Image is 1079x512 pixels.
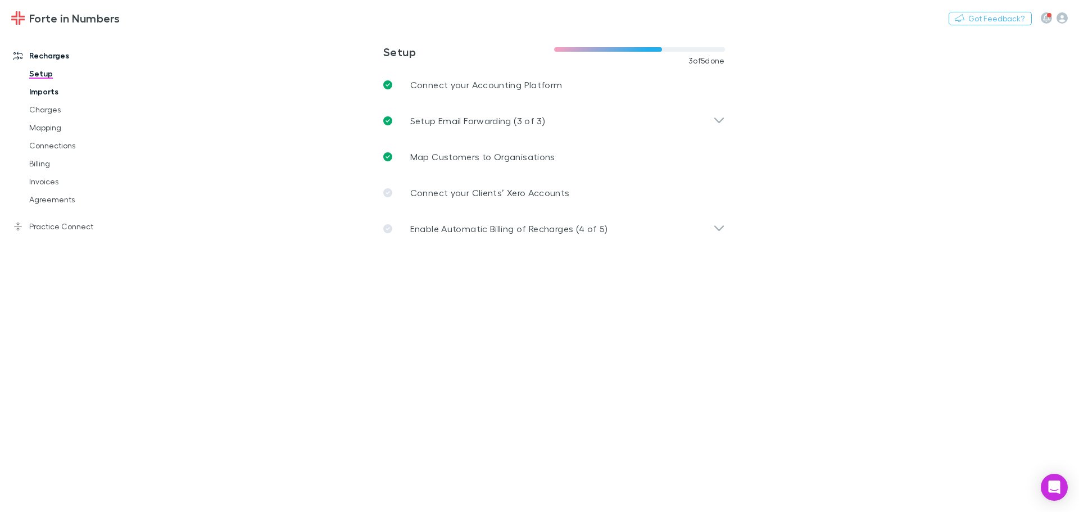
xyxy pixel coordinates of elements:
[18,83,152,101] a: Imports
[2,47,152,65] a: Recharges
[383,45,554,58] h3: Setup
[374,139,734,175] a: Map Customers to Organisations
[374,175,734,211] a: Connect your Clients’ Xero Accounts
[410,186,570,200] p: Connect your Clients’ Xero Accounts
[4,4,126,31] a: Forte in Numbers
[688,56,725,65] span: 3 of 5 done
[410,114,545,128] p: Setup Email Forwarding (3 of 3)
[410,150,555,164] p: Map Customers to Organisations
[11,11,25,25] img: Forte in Numbers's Logo
[374,67,734,103] a: Connect your Accounting Platform
[949,12,1032,25] button: Got Feedback?
[18,65,152,83] a: Setup
[374,103,734,139] div: Setup Email Forwarding (3 of 3)
[2,218,152,235] a: Practice Connect
[410,78,563,92] p: Connect your Accounting Platform
[18,101,152,119] a: Charges
[18,155,152,173] a: Billing
[29,11,120,25] h3: Forte in Numbers
[18,137,152,155] a: Connections
[18,173,152,191] a: Invoices
[18,119,152,137] a: Mapping
[18,191,152,209] a: Agreements
[374,211,734,247] div: Enable Automatic Billing of Recharges (4 of 5)
[410,222,608,235] p: Enable Automatic Billing of Recharges (4 of 5)
[1041,474,1068,501] div: Open Intercom Messenger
